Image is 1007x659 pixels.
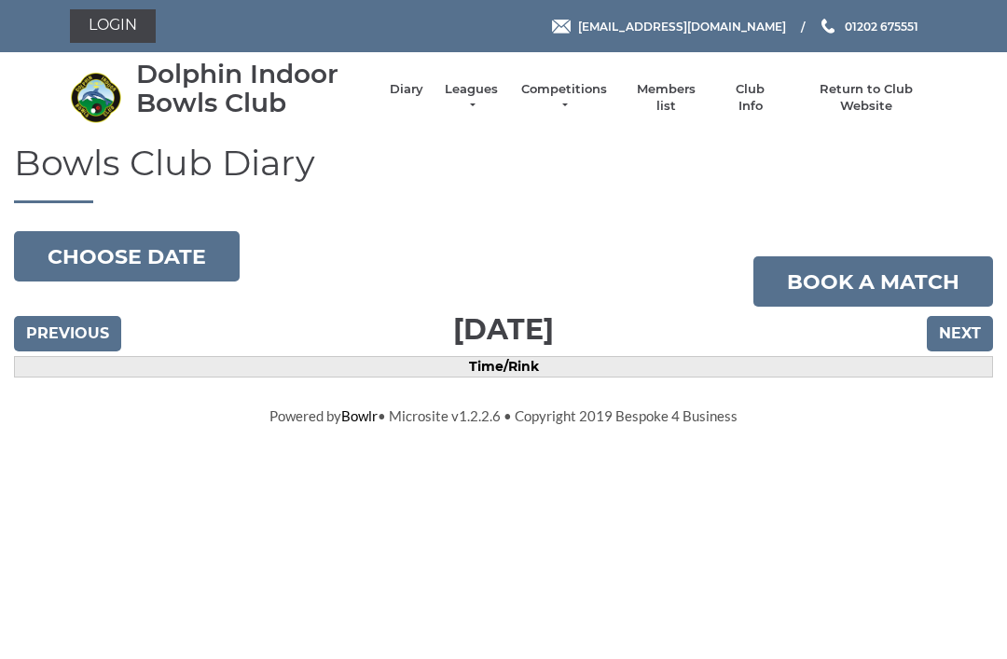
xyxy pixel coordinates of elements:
[821,19,835,34] img: Phone us
[845,19,918,33] span: 01202 675551
[627,81,704,115] a: Members list
[753,256,993,307] a: Book a match
[552,20,571,34] img: Email
[519,81,609,115] a: Competitions
[927,316,993,351] input: Next
[390,81,423,98] a: Diary
[15,357,993,378] td: Time/Rink
[136,60,371,117] div: Dolphin Indoor Bowls Club
[578,19,786,33] span: [EMAIL_ADDRESS][DOMAIN_NAME]
[70,72,121,123] img: Dolphin Indoor Bowls Club
[341,407,378,424] a: Bowlr
[70,9,156,43] a: Login
[14,144,993,204] h1: Bowls Club Diary
[819,18,918,35] a: Phone us 01202 675551
[442,81,501,115] a: Leagues
[14,231,240,281] button: Choose date
[552,18,786,35] a: Email [EMAIL_ADDRESS][DOMAIN_NAME]
[269,407,738,424] span: Powered by • Microsite v1.2.2.6 • Copyright 2019 Bespoke 4 Business
[724,81,778,115] a: Club Info
[796,81,937,115] a: Return to Club Website
[14,316,121,351] input: Previous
